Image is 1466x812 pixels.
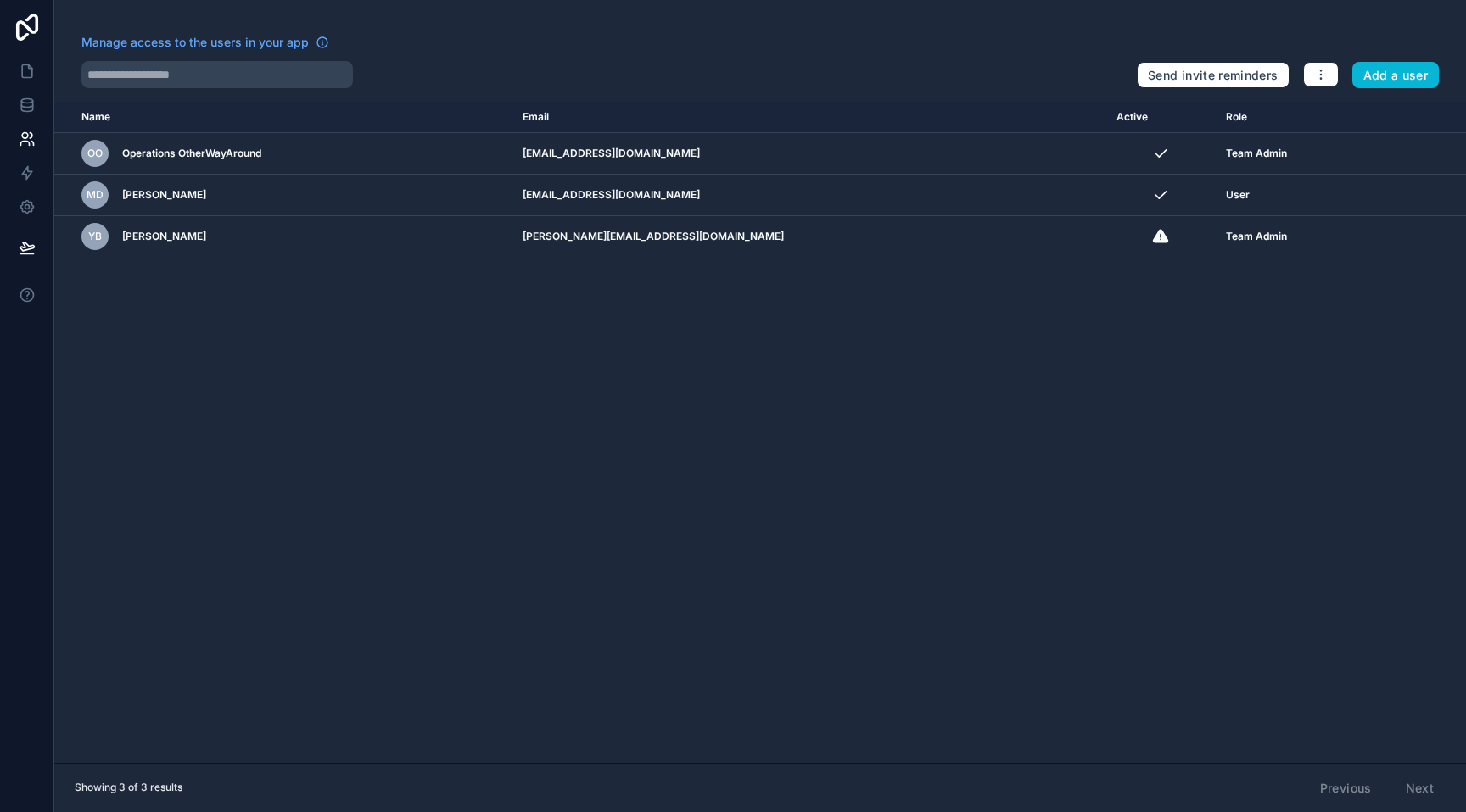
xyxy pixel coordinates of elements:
button: Send invite reminders [1137,62,1289,89]
span: Team Admin [1226,147,1287,160]
span: YB [88,230,102,243]
td: [EMAIL_ADDRESS][DOMAIN_NAME] [512,175,1106,216]
span: User [1226,188,1250,202]
span: Operations OtherWayAround [122,147,261,160]
th: Active [1106,102,1216,133]
th: Role [1216,102,1387,133]
span: Showing 3 of 3 results [75,781,182,794]
span: [PERSON_NAME] [122,230,206,243]
td: [EMAIL_ADDRESS][DOMAIN_NAME] [512,133,1106,175]
a: Manage access to the users in your app [81,34,329,51]
span: OO [87,147,103,160]
div: scrollable content [54,102,1466,763]
th: Name [54,102,512,133]
span: MD [87,188,104,202]
th: Email [512,102,1106,133]
button: Add a user [1352,62,1440,89]
span: Team Admin [1226,230,1287,243]
span: Manage access to the users in your app [81,34,309,51]
span: [PERSON_NAME] [122,188,206,202]
td: [PERSON_NAME][EMAIL_ADDRESS][DOMAIN_NAME] [512,216,1106,258]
